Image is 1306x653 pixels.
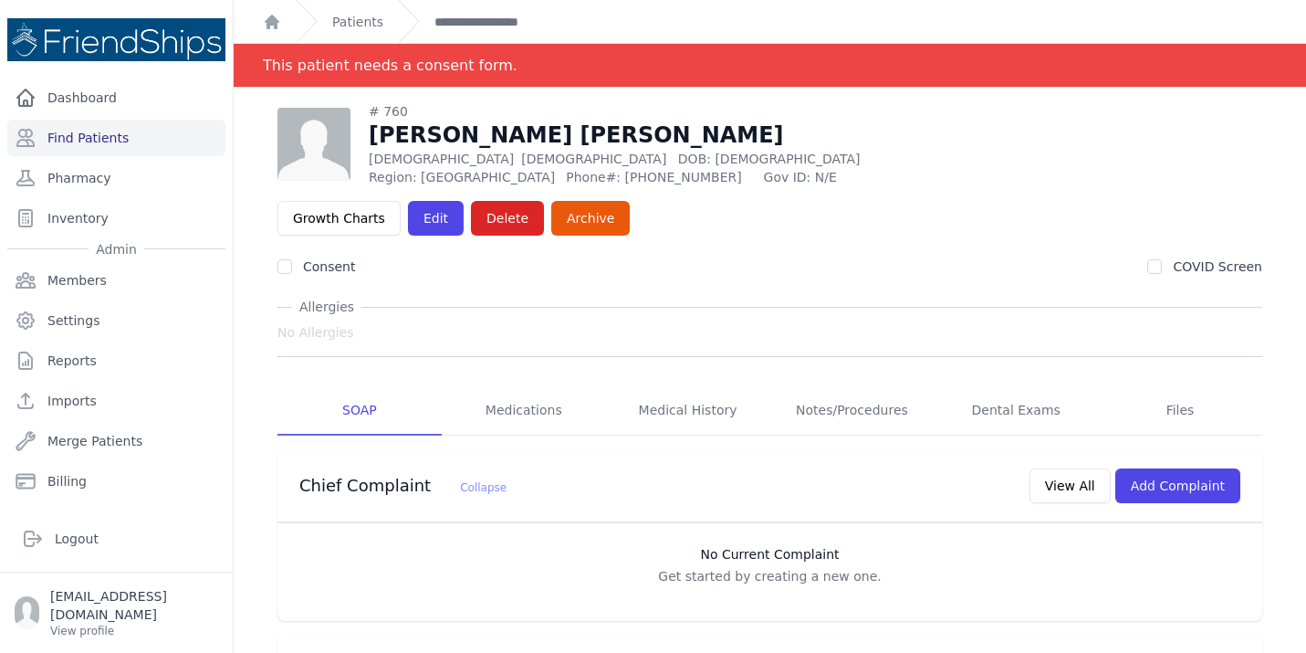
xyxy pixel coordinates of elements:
a: Find Patients [7,120,225,156]
a: Archive [551,201,630,236]
div: This patient needs a consent form. [263,44,517,87]
a: Organizations [7,503,225,540]
a: Edit [408,201,464,236]
span: [DEMOGRAPHIC_DATA] [521,152,666,166]
a: Pharmacy [7,160,225,196]
button: Delete [471,201,544,236]
h3: Chief Complaint [299,475,507,497]
div: # 760 [369,102,961,121]
nav: Tabs [277,386,1262,436]
a: Files [1098,386,1262,436]
img: Medical Missions EMR [7,18,225,61]
a: Medications [442,386,606,436]
span: Phone#: [PHONE_NUMBER] [566,168,752,186]
p: Get started by creating a new one. [296,567,1244,585]
span: Admin [89,240,144,258]
a: Notes/Procedures [769,386,934,436]
a: SOAP [277,386,442,436]
a: Members [7,262,225,299]
span: Allergies [292,298,361,316]
span: Region: [GEOGRAPHIC_DATA] [369,168,555,186]
a: Inventory [7,200,225,237]
label: Consent [303,259,355,274]
span: Gov ID: N/E [764,168,961,186]
span: No Allergies [277,323,354,342]
a: Reports [7,342,225,379]
span: Collapse [460,481,507,494]
a: Settings [7,302,225,339]
a: Dashboard [7,79,225,116]
a: Patients [332,13,383,31]
a: Imports [7,383,225,419]
a: [EMAIL_ADDRESS][DOMAIN_NAME] View profile [15,587,218,638]
a: Growth Charts [277,201,401,236]
h1: [PERSON_NAME] [PERSON_NAME] [369,121,961,150]
button: View All [1029,469,1111,503]
a: Merge Patients [7,423,225,459]
a: Dental Exams [934,386,1098,436]
a: Logout [15,521,218,557]
a: Billing [7,463,225,500]
div: Notification [234,44,1306,88]
label: COVID Screen [1173,259,1262,274]
h3: No Current Complaint [296,545,1244,563]
p: View profile [50,624,218,638]
a: Medical History [606,386,770,436]
img: person-242608b1a05df3501eefc295dc1bc67a.jpg [277,108,350,181]
p: [DEMOGRAPHIC_DATA] [369,150,961,168]
button: Add Complaint [1115,469,1240,503]
p: [EMAIL_ADDRESS][DOMAIN_NAME] [50,587,218,624]
span: DOB: [DEMOGRAPHIC_DATA] [678,152,861,166]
